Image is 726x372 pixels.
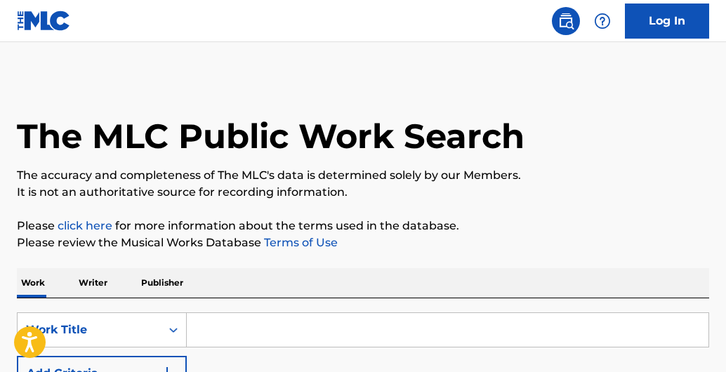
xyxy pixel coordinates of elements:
[17,115,524,157] h1: The MLC Public Work Search
[137,268,187,298] p: Publisher
[594,13,611,29] img: help
[552,7,580,35] a: Public Search
[17,234,709,251] p: Please review the Musical Works Database
[588,7,616,35] div: Help
[625,4,709,39] a: Log In
[58,219,112,232] a: click here
[17,268,49,298] p: Work
[74,268,112,298] p: Writer
[557,13,574,29] img: search
[261,236,338,249] a: Terms of Use
[17,167,709,184] p: The accuracy and completeness of The MLC's data is determined solely by our Members.
[17,184,709,201] p: It is not an authoritative source for recording information.
[17,11,71,31] img: MLC Logo
[26,321,152,338] div: Work Title
[17,218,709,234] p: Please for more information about the terms used in the database.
